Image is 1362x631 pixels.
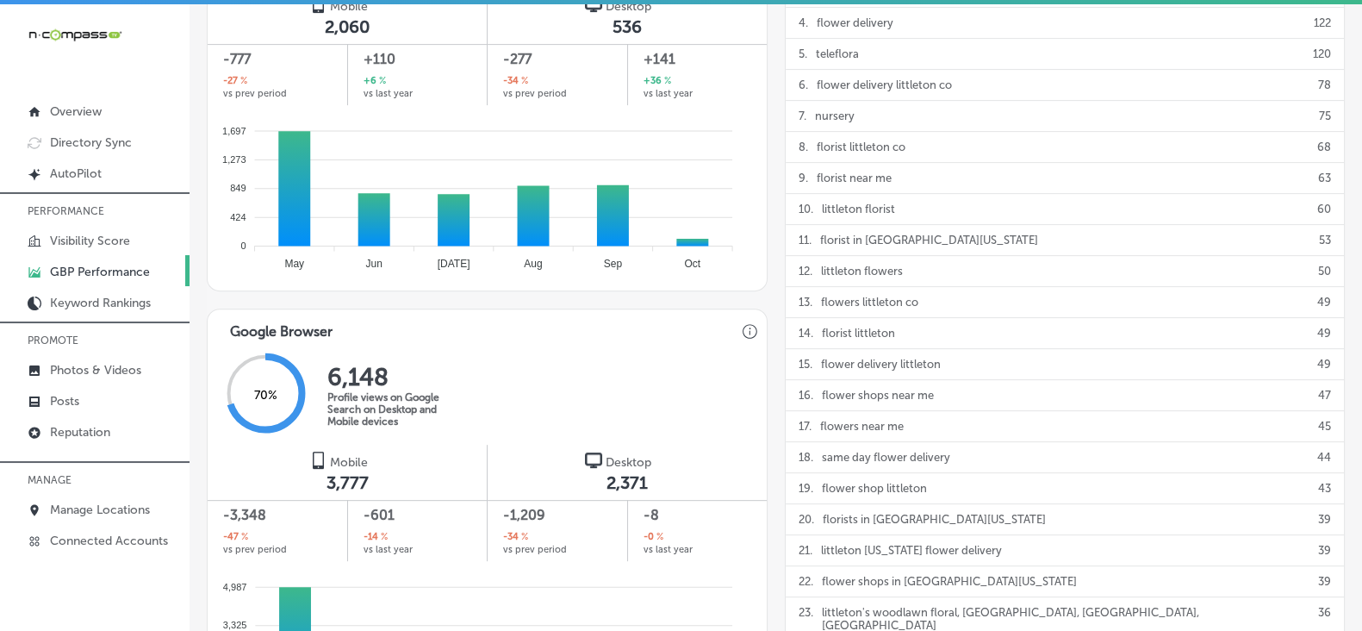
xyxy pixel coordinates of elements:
tspan: 0 [240,241,246,251]
tspan: 3,325 [223,620,247,630]
p: 17 . [799,411,812,441]
p: nursery [815,101,855,131]
tspan: 1,273 [222,154,246,165]
span: +110 [364,49,471,70]
h3: Google Browser [216,309,346,345]
tspan: 849 [230,183,246,193]
p: 49 [1317,287,1331,317]
p: Connected Accounts [50,534,168,548]
h2: -14 [364,530,388,545]
p: florist littleton co [817,132,905,162]
p: 122 [1314,8,1331,38]
span: vs prev period [503,89,567,98]
p: 45 [1318,411,1331,441]
p: flower shop littleton [822,473,927,503]
p: 13 . [799,287,812,317]
span: vs last year [364,545,413,554]
p: 78 [1318,70,1331,100]
span: % [378,530,388,545]
p: Posts [50,394,79,409]
tspan: Sep [604,257,623,269]
p: 22 . [799,566,813,597]
p: florist near me [817,163,892,193]
p: Profile views on Google Search on Desktop and Mobile devices [327,391,465,428]
span: % [239,530,248,545]
p: flower shops in [GEOGRAPHIC_DATA][US_STATE] [822,566,1077,597]
span: Desktop [606,455,651,470]
img: logo [309,452,327,469]
h2: -34 [503,530,528,545]
p: 19 . [799,473,813,503]
tspan: Jun [365,257,382,269]
span: -277 [503,49,611,70]
p: flowers near me [820,411,904,441]
p: 15 . [799,349,812,379]
p: 16 . [799,380,813,410]
tspan: 4,987 [223,581,247,591]
p: littleton flowers [821,256,903,286]
span: 3,777 [327,472,369,493]
span: 536 [613,16,642,37]
p: 50 [1318,256,1331,286]
p: 18 . [799,442,813,472]
span: vs last year [644,89,693,98]
p: GBP Performance [50,265,150,279]
span: 70 % [254,388,277,403]
span: Mobile [330,455,368,470]
tspan: [DATE] [438,257,470,269]
span: vs last year [644,545,693,554]
span: 2,371 [606,472,648,493]
span: -777 [223,49,332,70]
img: 660ab0bf-5cc7-4cb8-ba1c-48b5ae0f18e60NCTV_CLogo_TV_Black_-500x88.png [28,27,122,43]
p: 21 . [799,535,812,565]
p: 120 [1313,39,1331,69]
span: -601 [364,505,471,526]
p: 49 [1317,349,1331,379]
p: 6 . [799,70,808,100]
p: florist littleton [822,318,895,348]
span: 2,060 [325,16,370,37]
span: % [654,530,663,545]
p: 11 . [799,225,812,255]
p: 20 . [799,504,814,534]
span: -3,348 [223,505,332,526]
span: % [376,74,386,89]
p: Visibility Score [50,234,130,248]
p: 39 [1318,535,1331,565]
p: 7 . [799,101,806,131]
p: Manage Locations [50,503,150,517]
p: Photos & Videos [50,363,141,378]
span: % [519,74,528,89]
img: logo [585,452,602,469]
span: % [238,74,247,89]
p: littleton florist [822,194,895,224]
p: AutoPilot [50,166,102,181]
span: vs prev period [223,545,287,554]
p: Overview [50,104,102,119]
span: +141 [644,49,750,70]
span: vs prev period [503,545,567,554]
p: 4 . [799,8,808,38]
p: flower delivery littleton [821,349,941,379]
h2: -0 [644,530,663,545]
p: 39 [1318,566,1331,597]
p: flower delivery littleton co [817,70,952,100]
p: 47 [1318,380,1331,410]
p: 68 [1317,132,1331,162]
p: 43 [1318,473,1331,503]
p: 75 [1319,101,1331,131]
p: 63 [1318,163,1331,193]
p: 60 [1317,194,1331,224]
tspan: Oct [684,257,700,269]
span: -1,209 [503,505,611,526]
p: Reputation [50,425,110,440]
p: 8 . [799,132,808,162]
h2: -47 [223,530,248,545]
p: florists in [GEOGRAPHIC_DATA][US_STATE] [823,504,1046,534]
p: flower shops near me [822,380,934,410]
tspan: 424 [230,212,246,222]
span: vs prev period [223,89,287,98]
p: flower delivery [817,8,893,38]
p: 49 [1317,318,1331,348]
tspan: May [284,257,304,269]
